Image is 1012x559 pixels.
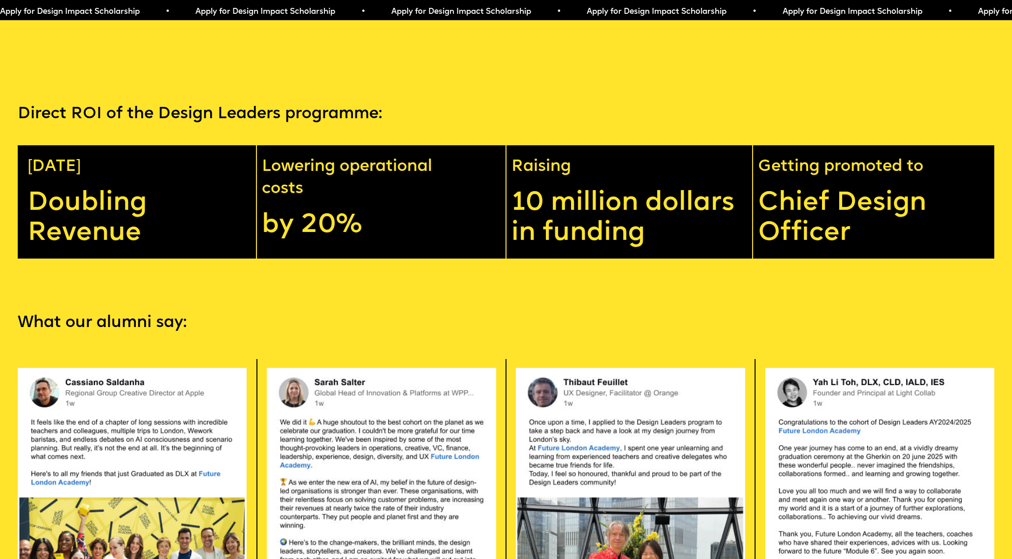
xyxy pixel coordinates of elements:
[947,8,951,16] span: •
[18,312,995,334] p: What our alumni say:
[758,188,998,249] p: Chief Design Officer
[262,210,495,241] p: by 20%
[758,156,998,178] p: Getting promoted to
[262,156,495,200] p: Lowering operational costs
[360,8,365,16] span: •
[28,188,246,249] p: Doubling Revenue
[556,8,561,16] span: •
[28,156,246,178] p: [DATE]
[165,8,169,16] span: •
[511,156,752,178] p: Raising
[752,8,756,16] span: •
[18,103,995,125] p: Direct ROI of the Design Leaders programme:
[511,188,752,249] p: 10 million dollars in funding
